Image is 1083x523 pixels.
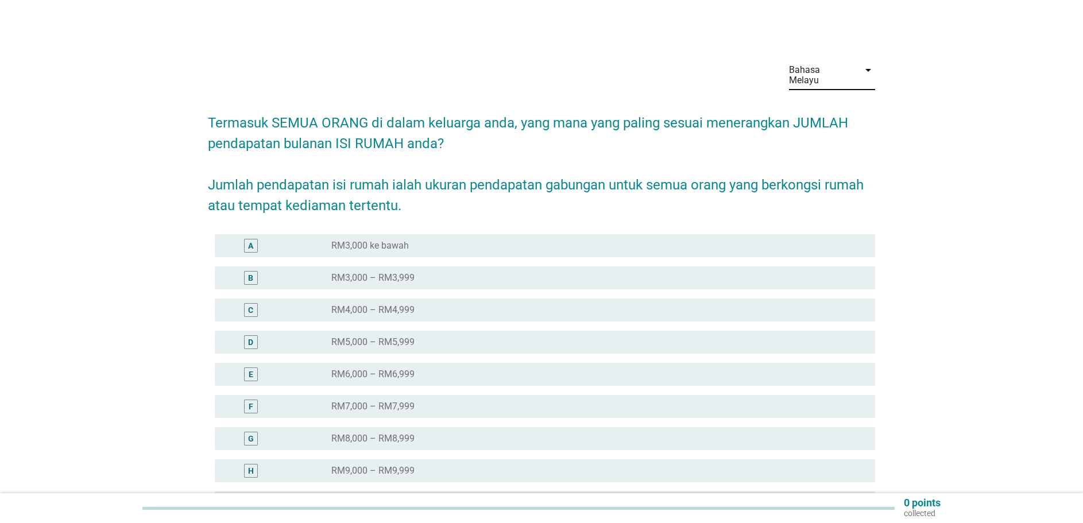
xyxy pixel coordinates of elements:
div: G [248,433,254,445]
div: E [249,369,253,381]
label: RM6,000 – RM6,999 [331,369,415,380]
div: C [248,304,253,316]
label: RM7,000 – RM7,999 [331,401,415,412]
label: RM4,000 – RM4,999 [331,304,415,316]
div: Bahasa Melayu [789,65,852,86]
h2: Termasuk SEMUA ORANG di dalam keluarga anda, yang mana yang paling sesuai menerangkan JUMLAH pend... [208,101,875,216]
p: 0 points [904,498,941,508]
div: F [249,401,253,413]
div: D [248,336,253,348]
div: H [248,465,254,477]
label: RM9,000 – RM9,999 [331,465,415,476]
i: arrow_drop_down [861,63,875,77]
label: RM3,000 – RM3,999 [331,272,415,284]
label: RM3,000 ke bawah [331,240,409,251]
label: RM5,000 – RM5,999 [331,336,415,348]
div: B [248,272,253,284]
label: RM8,000 – RM8,999 [331,433,415,444]
p: collected [904,508,941,518]
div: A [248,240,253,252]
